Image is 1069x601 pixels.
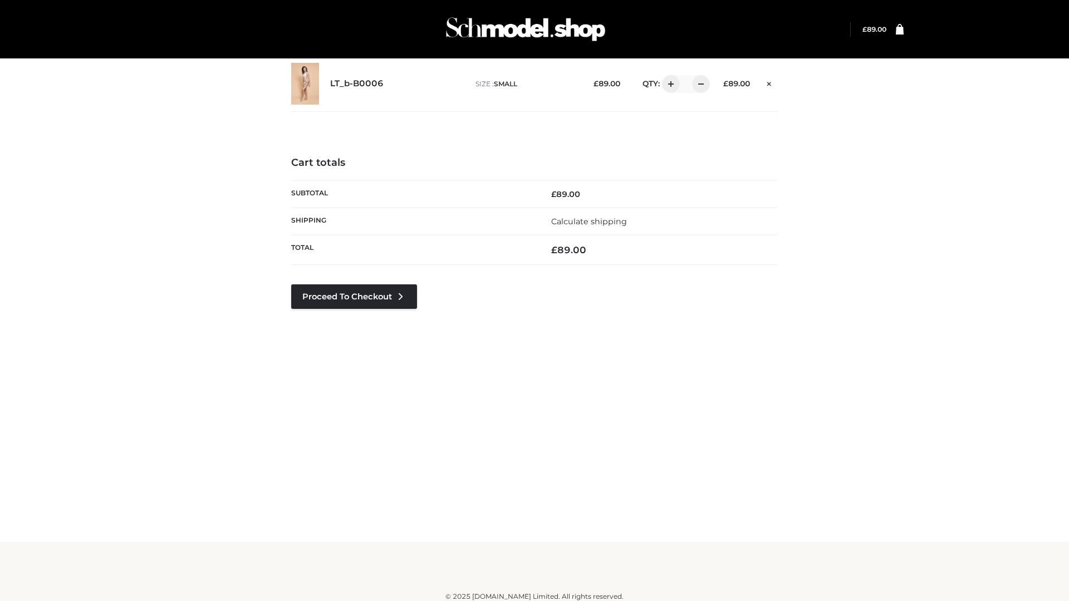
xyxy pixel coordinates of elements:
a: Calculate shipping [551,216,627,226]
span: £ [551,189,556,199]
span: £ [862,25,867,33]
h4: Cart totals [291,157,778,169]
p: size : [475,79,576,89]
a: £89.00 [862,25,886,33]
th: Subtotal [291,180,534,208]
a: Proceed to Checkout [291,284,417,309]
bdi: 89.00 [594,79,620,88]
img: Schmodel Admin 964 [442,7,609,51]
div: QTY: [631,75,706,93]
span: £ [594,79,599,88]
th: Total [291,235,534,265]
span: £ [551,244,557,255]
bdi: 89.00 [862,25,886,33]
a: Remove this item [761,75,778,90]
bdi: 89.00 [551,244,586,255]
span: SMALL [494,80,517,88]
span: £ [723,79,728,88]
a: LT_b-B0006 [330,78,384,89]
bdi: 89.00 [551,189,580,199]
bdi: 89.00 [723,79,750,88]
th: Shipping [291,208,534,235]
